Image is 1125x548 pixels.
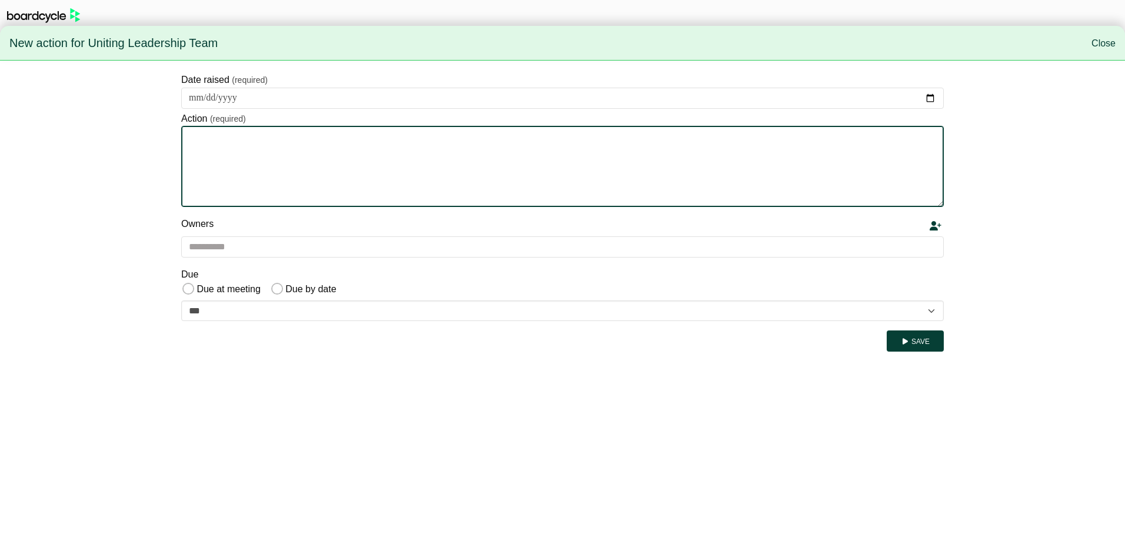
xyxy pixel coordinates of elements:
label: Owners [181,216,214,232]
small: (required) [232,75,268,85]
label: Action [181,111,207,126]
label: Due at meeting [195,282,261,297]
button: Save [887,330,944,352]
label: Due [181,267,198,282]
input: Due by date [271,283,283,295]
img: BoardcycleBlackGreen-aaafeed430059cb809a45853b8cf6d952af9d84e6e89e1f1685b34bfd5cb7d64.svg [7,8,80,23]
span: New action for Uniting Leadership Team [9,31,218,56]
small: (required) [210,114,246,123]
input: Due at meeting [182,283,194,295]
label: Due by date [284,282,337,297]
a: Close [1091,38,1116,48]
label: Date raised [181,72,229,88]
div: Add a new person [930,219,941,234]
